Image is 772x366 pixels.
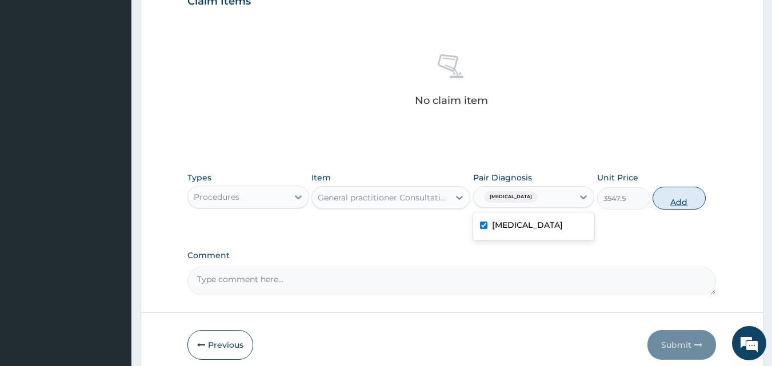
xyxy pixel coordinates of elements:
[415,95,488,106] p: No claim item
[473,172,532,183] label: Pair Diagnosis
[653,187,706,210] button: Add
[6,244,218,284] textarea: Type your message and hit 'Enter'
[187,6,215,33] div: Minimize live chat window
[21,57,46,86] img: d_794563401_company_1708531726252_794563401
[187,173,211,183] label: Types
[194,191,239,203] div: Procedures
[597,172,638,183] label: Unit Price
[187,251,717,260] label: Comment
[187,330,253,360] button: Previous
[484,191,538,203] span: [MEDICAL_DATA]
[66,110,158,226] span: We're online!
[311,172,331,183] label: Item
[59,64,192,79] div: Chat with us now
[492,219,563,231] label: [MEDICAL_DATA]
[647,330,716,360] button: Submit
[318,192,450,203] div: General practitioner Consultation first outpatient consultation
